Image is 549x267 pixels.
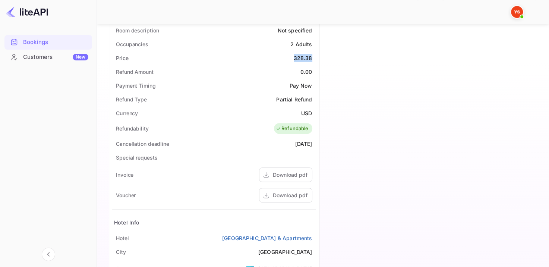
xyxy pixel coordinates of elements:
div: Refundability [116,125,149,132]
div: City [116,248,126,256]
div: Bookings [4,35,92,50]
div: Download pdf [273,191,307,199]
div: Hotel [116,234,129,242]
div: 0.00 [300,68,312,76]
div: Refund Amount [116,68,154,76]
div: [GEOGRAPHIC_DATA] [258,248,312,256]
div: New [73,54,88,60]
a: Bookings [4,35,92,49]
div: Refund Type [116,95,147,103]
div: 328.38 [294,54,312,62]
div: Customers [23,53,88,62]
a: CustomersNew [4,50,92,64]
div: Currency [116,109,138,117]
img: Yandex Support [511,6,523,18]
div: Not specified [278,26,312,34]
div: Voucher [116,191,136,199]
div: USD [301,109,312,117]
div: Download pdf [273,171,307,179]
div: Partial Refund [276,95,312,103]
div: Price [116,54,129,62]
div: Cancellation deadline [116,140,169,148]
div: Pay Now [289,82,312,89]
a: [GEOGRAPHIC_DATA] & Apartments [222,234,312,242]
div: Payment Timing [116,82,156,89]
div: [DATE] [295,140,312,148]
img: LiteAPI logo [6,6,48,18]
div: Bookings [23,38,88,47]
div: Special requests [116,154,157,161]
div: Occupancies [116,40,148,48]
div: Room description [116,26,159,34]
div: Refundable [276,125,309,132]
div: 2 Adults [290,40,312,48]
div: Hotel Info [114,219,140,226]
button: Collapse navigation [42,248,55,261]
div: Invoice [116,171,133,179]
